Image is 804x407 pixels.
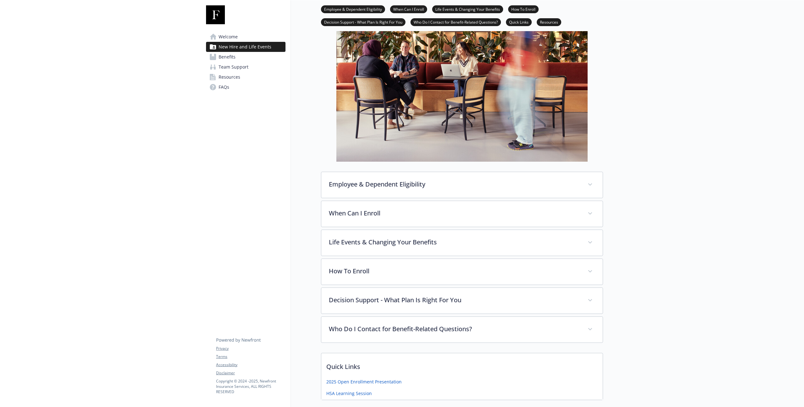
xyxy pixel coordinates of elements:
p: Copyright © 2024 - 2025 , Newfront Insurance Services, ALL RIGHTS RESERVED [216,378,285,394]
a: FAQs [206,82,285,92]
div: Employee & Dependent Eligibility [321,172,603,198]
a: Resources [206,72,285,82]
a: HSA Learning Session [326,390,372,397]
a: New Hire and Life Events [206,42,285,52]
a: Benefits [206,52,285,62]
span: New Hire and Life Events [219,42,271,52]
a: Quick Links [506,19,532,25]
div: Decision Support - What Plan Is Right For You [321,288,603,314]
a: Disclaimer [216,370,285,376]
a: Decision Support - What Plan Is Right For You [321,19,405,25]
a: 2025 Open Enrollment Presentation [326,378,402,385]
a: Employee & Dependent Eligibility [321,6,385,12]
span: Welcome [219,32,238,42]
a: Life Events & Changing Your Benefits [432,6,503,12]
a: When Can I Enroll [390,6,427,12]
p: Decision Support - What Plan Is Right For You [329,295,580,305]
p: Quick Links [321,353,603,376]
div: When Can I Enroll [321,201,603,227]
a: Privacy [216,346,285,351]
div: Life Events & Changing Your Benefits [321,230,603,256]
a: Terms [216,354,285,360]
p: Who Do I Contact for Benefit-Related Questions? [329,324,580,334]
span: Resources [219,72,240,82]
a: Team Support [206,62,285,72]
span: FAQs [219,82,229,92]
a: Welcome [206,32,285,42]
a: Resources [537,19,561,25]
div: How To Enroll [321,259,603,285]
a: Who Do I Contact for Benefit-Related Questions? [410,19,501,25]
a: Accessibility [216,362,285,368]
a: How To Enroll [508,6,539,12]
span: Benefits [219,52,236,62]
p: When Can I Enroll [329,209,580,218]
div: Who Do I Contact for Benefit-Related Questions? [321,317,603,343]
p: Life Events & Changing Your Benefits [329,237,580,247]
span: Team Support [219,62,248,72]
p: Employee & Dependent Eligibility [329,180,580,189]
p: How To Enroll [329,266,580,276]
